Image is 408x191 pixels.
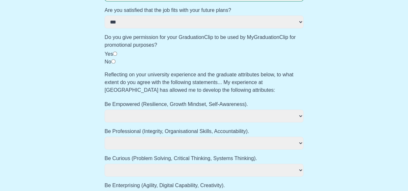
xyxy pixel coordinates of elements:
[104,33,304,49] label: Do you give permission for your GraduationClip to be used by MyGraduationClip for promotional pur...
[104,71,304,94] label: Reflecting on your university experience and the graduate attributes below, to what extent do you...
[104,155,304,162] label: Be Curious (Problem Solving, Critical Thinking, Systems Thinking).
[104,59,111,64] label: No
[104,51,113,57] label: Yes
[104,182,304,189] label: Be Enterprising (Agility, Digital Capability, Creativity).
[104,6,304,14] label: Are you satisfied that the job fits with your future plans?
[104,128,304,135] label: Be Professional (Integrity, Organisational Skills, Accountability).
[104,100,304,108] label: Be Empowered (Resilience, Growth Mindset, Self-Awareness).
